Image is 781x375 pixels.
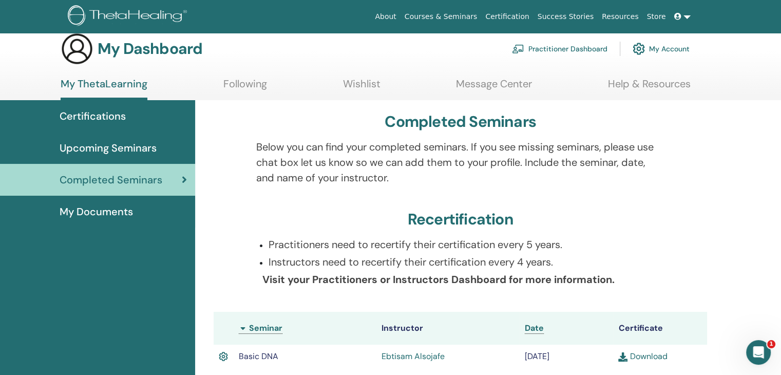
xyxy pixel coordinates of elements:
a: Wishlist [343,78,380,98]
img: Active Certificate [219,350,228,363]
span: Completed Seminars [60,172,162,188]
span: Basic DNA [239,351,278,362]
th: Certificate [613,312,707,345]
a: About [371,7,400,26]
img: generic-user-icon.jpg [61,32,93,65]
img: cog.svg [633,40,645,58]
th: Instructor [376,312,520,345]
span: Certifications [60,108,126,124]
p: Instructors need to recertify their certification every 4 years. [269,254,665,270]
a: My ThetaLearning [61,78,147,100]
a: Following [223,78,267,98]
td: [DATE] [520,345,614,368]
a: Date [525,323,544,334]
span: My Documents [60,204,133,219]
a: Certification [481,7,533,26]
img: chalkboard-teacher.svg [512,44,524,53]
h3: Completed Seminars [385,113,536,131]
a: My Account [633,38,690,60]
h3: Recertification [408,210,513,229]
a: Message Center [456,78,532,98]
a: Resources [598,7,643,26]
span: Upcoming Seminars [60,140,157,156]
img: logo.png [68,5,191,28]
span: 1 [767,340,775,348]
a: Practitioner Dashboard [512,38,607,60]
p: Below you can find your completed seminars. If you see missing seminars, please use chat box let ... [256,139,665,185]
a: Success Stories [534,7,598,26]
a: Ebtisam Alsojafe [382,351,445,362]
h3: My Dashboard [98,40,202,58]
img: download.svg [618,352,627,362]
a: Courses & Seminars [401,7,482,26]
a: Help & Resources [608,78,691,98]
b: Visit your Practitioners or Instructors Dashboard for more information. [262,273,615,286]
p: Practitioners need to recertify their certification every 5 years. [269,237,665,252]
a: Store [643,7,670,26]
a: Download [618,351,667,362]
iframe: Intercom live chat [746,340,771,365]
span: Date [525,323,544,333]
